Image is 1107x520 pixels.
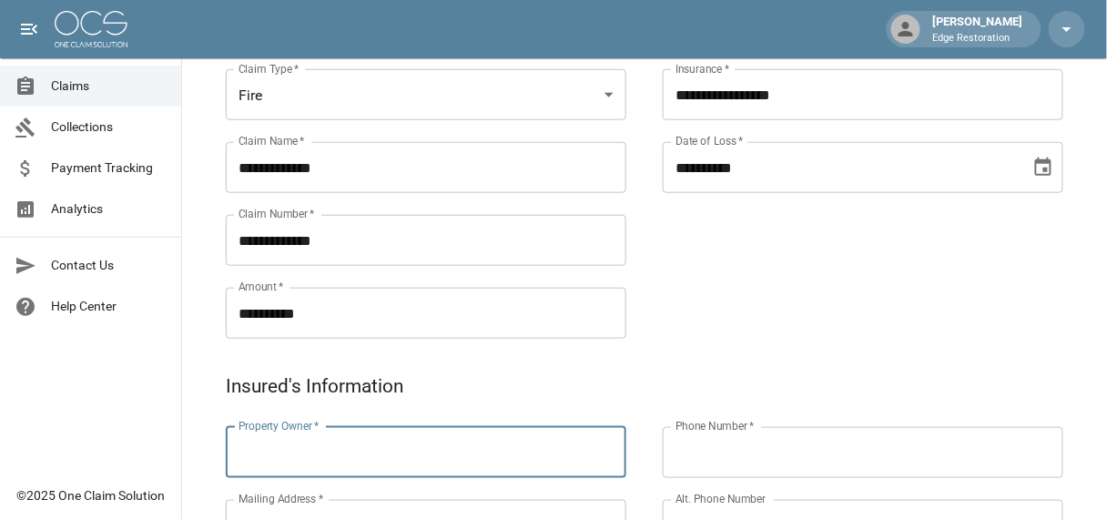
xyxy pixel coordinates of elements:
button: Choose date, selected date is Aug 8, 2025 [1025,149,1061,186]
label: Date of Loss [675,134,744,149]
span: Collections [51,117,167,137]
span: Payment Tracking [51,158,167,178]
button: open drawer [11,11,47,47]
span: Claims [51,76,167,96]
label: Alt. Phone Number [675,492,766,507]
label: Mailing Address [239,492,323,507]
label: Insurance [675,61,729,76]
span: Analytics [51,199,167,219]
div: Fire [226,69,626,120]
span: Help Center [51,297,167,316]
label: Property Owner [239,419,320,434]
div: © 2025 One Claim Solution [16,486,165,505]
p: Edge Restoration [933,31,1023,46]
label: Claim Number [239,207,314,222]
div: [PERSON_NAME] [926,13,1031,46]
span: Contact Us [51,256,167,275]
img: ocs-logo-white-transparent.png [55,11,127,47]
label: Claim Type [239,61,300,76]
label: Claim Name [239,134,305,149]
label: Amount [239,280,284,295]
label: Phone Number [675,419,754,434]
